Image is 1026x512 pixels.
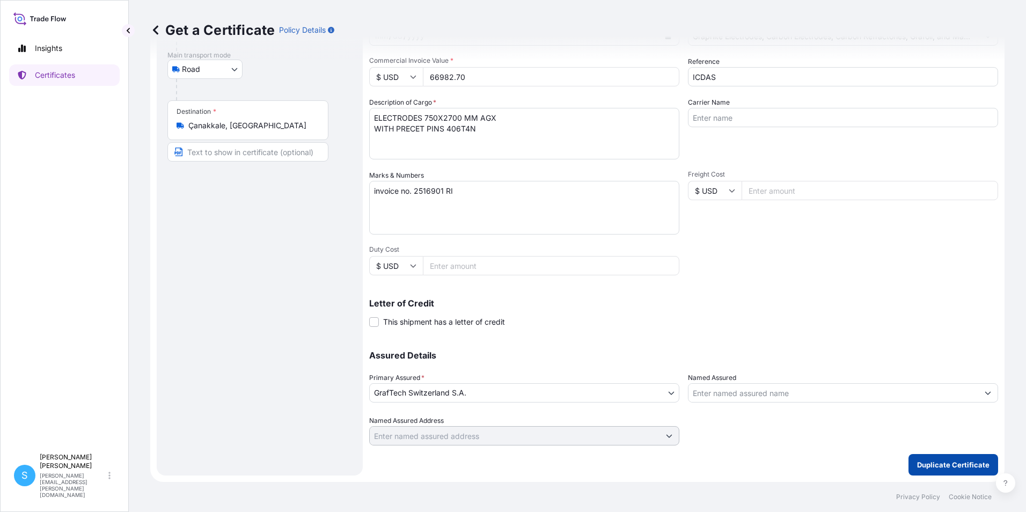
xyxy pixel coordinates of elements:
[40,472,106,498] p: [PERSON_NAME][EMAIL_ADDRESS][PERSON_NAME][DOMAIN_NAME]
[369,97,436,108] label: Description of Cargo
[659,426,679,445] button: Show suggestions
[688,97,730,108] label: Carrier Name
[688,170,998,179] span: Freight Cost
[374,387,466,398] span: GrafTech Switzerland S.A.
[688,67,998,86] input: Enter booking reference
[383,317,505,327] span: This shipment has a letter of credit
[688,372,736,383] label: Named Assured
[917,459,990,470] p: Duplicate Certificate
[177,107,216,116] div: Destination
[688,383,978,403] input: Assured Name
[369,56,679,65] span: Commercial Invoice Value
[40,453,106,470] p: [PERSON_NAME] [PERSON_NAME]
[908,454,998,476] button: Duplicate Certificate
[182,64,200,75] span: Road
[369,383,679,403] button: GrafTech Switzerland S.A.
[688,56,720,67] label: Reference
[369,170,424,181] label: Marks & Numbers
[896,493,940,501] a: Privacy Policy
[978,383,998,403] button: Show suggestions
[369,415,444,426] label: Named Assured Address
[423,256,679,275] input: Enter amount
[167,142,328,162] input: Text to appear on certificate
[21,470,28,481] span: S
[369,108,679,159] textarea: ELECTRODES 750X2700 MM AGX WITH PRECET PINS 406T4N
[150,21,275,39] p: Get a Certificate
[188,120,315,131] input: Destination
[35,43,62,54] p: Insights
[423,67,679,86] input: Enter amount
[9,64,120,86] a: Certificates
[9,38,120,59] a: Insights
[688,108,998,127] input: Enter name
[369,351,998,360] p: Assured Details
[279,25,326,35] p: Policy Details
[949,493,992,501] a: Cookie Notice
[369,372,424,383] span: Primary Assured
[369,299,998,308] p: Letter of Credit
[742,181,998,200] input: Enter amount
[167,60,243,79] button: Select transport
[370,426,659,445] input: Named Assured Address
[369,181,679,235] textarea: invoice no. 2516891 RI
[369,245,679,254] span: Duty Cost
[35,70,75,81] p: Certificates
